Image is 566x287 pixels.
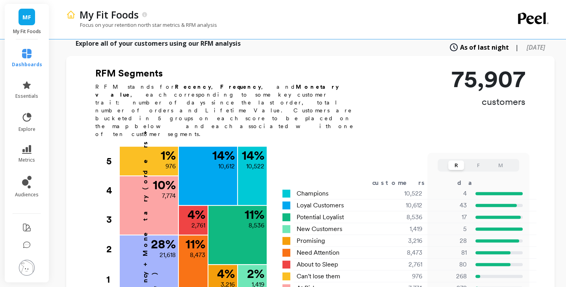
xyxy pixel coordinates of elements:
b: Frequency [220,84,261,90]
div: 5 [106,147,119,176]
img: profile picture [19,260,35,276]
p: 268 [432,272,467,281]
div: 4 [106,176,119,205]
p: customers [451,95,525,108]
div: customers [372,178,436,188]
span: | [515,43,519,52]
p: 2 % [247,267,264,280]
span: explore [19,126,35,132]
p: 11 % [186,238,205,250]
span: Champions [297,189,328,198]
p: 10,612 [218,162,235,171]
button: F [470,160,486,170]
div: 3 [106,205,119,234]
span: Loyal Customers [297,201,344,210]
p: 80 [432,260,467,269]
p: 4 % [217,267,235,280]
div: 1,419 [376,224,432,234]
p: 7,774 [162,191,176,201]
p: 4 [432,189,467,198]
span: [DATE] [527,43,545,52]
p: 14 % [212,149,235,162]
span: dashboards [12,61,42,68]
span: Need Attention [297,248,340,257]
h2: RFM Segments [95,67,363,80]
p: 4 % [187,208,205,221]
p: 8,473 [190,250,205,260]
div: 8,473 [376,248,432,257]
span: essentials [15,93,38,99]
p: 11 % [245,208,264,221]
p: 1 % [161,149,176,162]
p: My Fit Foods [13,28,41,35]
p: 17 [432,212,467,222]
p: 75,907 [451,67,525,91]
p: My Fit Foods [80,8,139,21]
button: R [448,160,464,170]
p: 5 [432,224,467,234]
p: Focus on your retention north star metrics & RFM analysis [66,21,217,28]
span: New Customers [297,224,342,234]
span: metrics [19,157,35,163]
div: 8,536 [376,212,432,222]
b: Recency [175,84,211,90]
p: RFM stands for , , and , each corresponding to some key customer trait: number of days since the ... [95,83,363,138]
p: 2,761 [191,221,205,230]
p: 81 [432,248,467,257]
span: About to Sleep [297,260,338,269]
div: days [457,178,490,188]
span: Potential Loyalist [297,212,344,222]
p: 10 % [153,179,176,191]
span: audiences [15,192,39,198]
p: 28 % [151,238,176,250]
div: 976 [376,272,432,281]
p: 43 [432,201,467,210]
div: 2 [106,235,119,264]
div: 3,216 [376,236,432,246]
span: Can't lose them [297,272,340,281]
img: header icon [66,10,76,19]
div: 10,612 [376,201,432,210]
p: 21,618 [160,250,176,260]
p: 28 [432,236,467,246]
p: 10,522 [246,162,264,171]
p: Explore all of your customers using our RFM analysis [76,39,241,48]
p: 8,536 [249,221,264,230]
p: 976 [165,162,176,171]
p: 14 % [242,149,264,162]
div: 10,522 [376,189,432,198]
span: Promising [297,236,325,246]
button: M [492,160,508,170]
div: 2,761 [376,260,432,269]
span: As of last night [460,43,509,52]
span: MF [22,13,31,22]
